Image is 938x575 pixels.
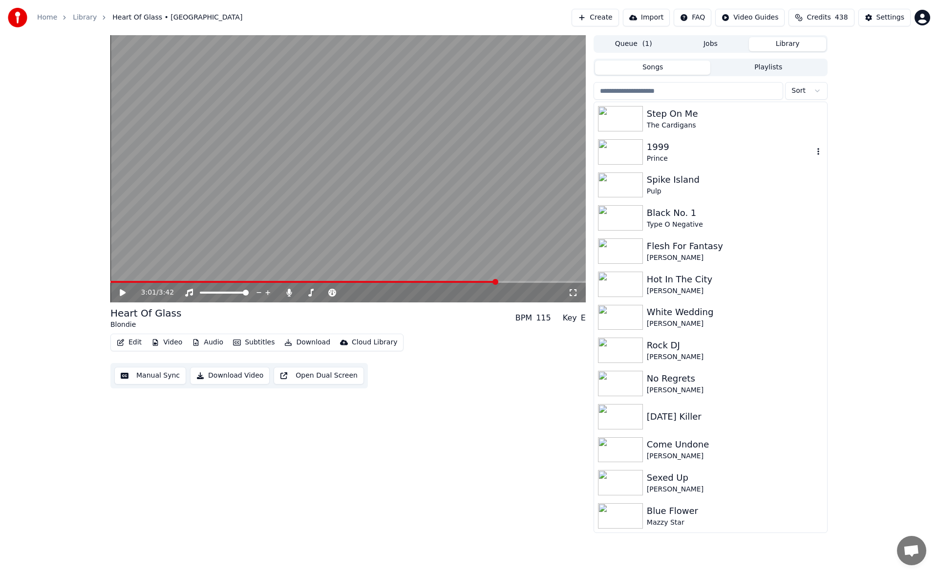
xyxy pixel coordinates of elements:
button: Playlists [710,61,826,75]
a: Open chat [897,536,926,565]
div: [PERSON_NAME] [647,352,823,362]
button: Edit [113,336,146,349]
div: Black No. 1 [647,206,823,220]
button: Subtitles [229,336,278,349]
button: Queue [595,37,672,51]
span: 438 [835,13,848,22]
div: [PERSON_NAME] [647,485,823,494]
div: Hot In The City [647,273,823,286]
button: Download Video [190,367,270,384]
span: Heart Of Glass • [GEOGRAPHIC_DATA] [112,13,242,22]
div: Settings [876,13,904,22]
span: 3:01 [141,288,156,298]
span: Sort [791,86,806,96]
div: Rock DJ [647,339,823,352]
div: 115 [536,312,551,324]
img: youka [8,8,27,27]
span: ( 1 ) [642,39,652,49]
nav: breadcrumb [37,13,242,22]
div: Spike Island [647,173,823,187]
div: E [581,312,586,324]
div: Cloud Library [352,338,397,347]
button: Download [280,336,334,349]
div: [PERSON_NAME] [647,451,823,461]
div: [PERSON_NAME] [647,385,823,395]
div: BPM [515,312,532,324]
a: Home [37,13,57,22]
button: Settings [858,9,911,26]
div: [PERSON_NAME] [647,319,823,329]
button: Import [623,9,670,26]
div: [DATE] Killer [647,410,823,424]
div: Flesh For Fantasy [647,239,823,253]
div: [PERSON_NAME] [647,286,823,296]
div: Key [563,312,577,324]
button: Create [572,9,619,26]
button: Open Dual Screen [274,367,364,384]
button: Audio [188,336,227,349]
div: [PERSON_NAME] [647,253,823,263]
div: Mazzy Star [647,518,823,528]
div: Heart Of Glass [110,306,181,320]
div: The Cardigans [647,121,823,130]
button: Jobs [672,37,749,51]
button: Video Guides [715,9,785,26]
div: White Wedding [647,305,823,319]
div: Prince [647,154,813,164]
button: Songs [595,61,711,75]
span: 3:42 [159,288,174,298]
button: Library [749,37,826,51]
div: Type O Negative [647,220,823,230]
div: / [141,288,165,298]
button: Credits438 [789,9,854,26]
button: Manual Sync [114,367,186,384]
div: Blondie [110,320,181,330]
div: Step On Me [647,107,823,121]
span: Credits [807,13,831,22]
div: Blue Flower [647,504,823,518]
button: FAQ [674,9,711,26]
a: Library [73,13,97,22]
div: Pulp [647,187,823,196]
div: Come Undone [647,438,823,451]
div: Sexed Up [647,471,823,485]
button: Video [148,336,186,349]
div: No Regrets [647,372,823,385]
div: 1999 [647,140,813,154]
